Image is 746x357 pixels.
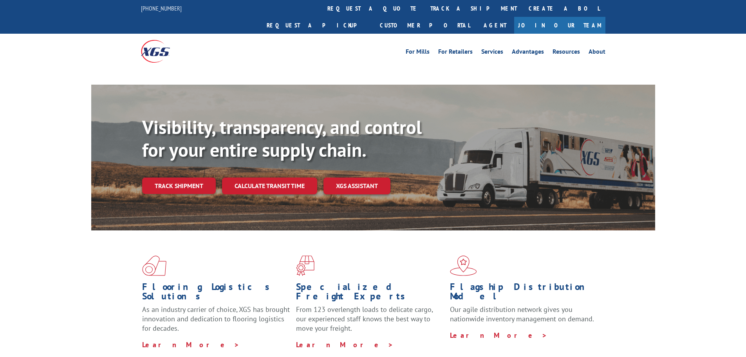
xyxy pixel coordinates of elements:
[296,256,314,276] img: xgs-icon-focused-on-flooring-red
[222,178,317,194] a: Calculate transit time
[296,305,444,340] p: From 123 overlength loads to delicate cargo, our experienced staff knows the best way to move you...
[141,4,182,12] a: [PHONE_NUMBER]
[450,331,547,340] a: Learn More >
[142,256,166,276] img: xgs-icon-total-supply-chain-intelligence-red
[553,49,580,57] a: Resources
[481,49,503,57] a: Services
[142,340,240,349] a: Learn More >
[589,49,605,57] a: About
[512,49,544,57] a: Advantages
[438,49,473,57] a: For Retailers
[450,282,598,305] h1: Flagship Distribution Model
[296,282,444,305] h1: Specialized Freight Experts
[296,340,394,349] a: Learn More >
[476,17,514,34] a: Agent
[323,178,390,194] a: XGS ASSISTANT
[142,305,290,333] span: As an industry carrier of choice, XGS has brought innovation and dedication to flooring logistics...
[142,178,216,194] a: Track shipment
[374,17,476,34] a: Customer Portal
[142,115,422,162] b: Visibility, transparency, and control for your entire supply chain.
[261,17,374,34] a: Request a pickup
[450,305,594,323] span: Our agile distribution network gives you nationwide inventory management on demand.
[406,49,430,57] a: For Mills
[142,282,290,305] h1: Flooring Logistics Solutions
[514,17,605,34] a: Join Our Team
[450,256,477,276] img: xgs-icon-flagship-distribution-model-red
